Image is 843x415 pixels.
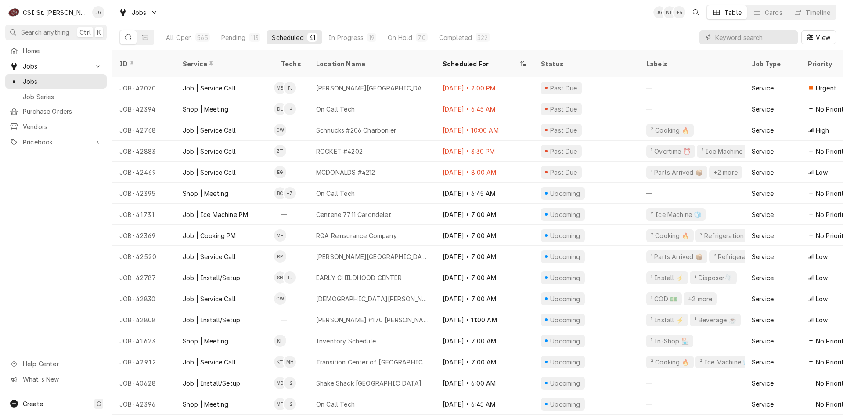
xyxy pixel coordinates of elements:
div: MH [284,356,296,368]
div: On Hold [388,33,412,42]
div: Service [752,210,774,219]
div: ¹ Install ⚡️ [650,273,684,282]
span: Purchase Orders [23,107,102,116]
div: ² Cooking 🔥 [650,357,690,367]
div: EG [274,166,286,178]
div: [PERSON_NAME][GEOGRAPHIC_DATA] [316,252,429,261]
div: Past Due [549,147,579,156]
div: [DATE] • 7:00 AM [436,288,534,309]
div: Service [752,379,774,388]
div: Brad Cope's Avatar [274,187,286,199]
div: [DATE] • 7:00 AM [436,330,534,351]
div: Shake Shack [GEOGRAPHIC_DATA] [316,379,422,388]
div: CSI St. [PERSON_NAME] [23,8,87,17]
div: Job | Service Call [183,252,236,261]
div: Upcoming [549,315,582,325]
div: ² Refrigeration ❄️ [713,252,768,261]
div: JOB-41623 [112,330,176,351]
span: Home [23,46,102,55]
div: Mike Barnett's Avatar [274,377,286,389]
div: Service [752,336,774,346]
div: Service [752,231,774,240]
a: Jobs [5,74,107,89]
div: Service [752,105,774,114]
div: JOB-42883 [112,141,176,162]
div: [DATE] • 7:00 AM [436,225,534,246]
div: [DATE] • 7:00 AM [436,267,534,288]
div: 19 [369,33,375,42]
div: — [639,183,745,204]
div: Jeff George's Avatar [653,6,666,18]
div: Centene 7711 Carondelet [316,210,391,219]
div: Job | Install/Setup [183,273,240,282]
div: [DATE] • 7:00 AM [436,204,534,225]
div: ID [119,59,167,69]
div: ¹ In-Shop 🏪 [650,336,690,346]
div: Service [752,147,774,156]
button: Search anythingCtrlK [5,25,107,40]
div: ROCKET #4202 [316,147,363,156]
div: + 2 [284,398,296,410]
div: Upcoming [549,336,582,346]
div: Shop | Meeting [183,189,228,198]
div: ² Disposer🌪️ [693,273,733,282]
div: — [639,372,745,393]
span: C [97,399,101,408]
div: ¹ Overtime ⏰ [650,147,692,156]
div: Service [752,168,774,177]
div: Service [183,59,265,69]
div: EARLY CHILDHOOD CENTER [316,273,402,282]
div: [DATE] • 7:00 AM [436,351,534,372]
div: MB [274,377,286,389]
div: Matt Flores's Avatar [274,398,286,410]
div: [DATE] • 6:45 AM [436,183,534,204]
div: [DATE] • 8:00 AM [436,162,534,183]
div: ² Cooking 🔥 [650,231,690,240]
span: What's New [23,375,101,384]
div: Inventory Schedule [316,336,376,346]
div: Service [752,252,774,261]
div: Location Name [316,59,427,69]
div: JG [653,6,666,18]
div: [DATE] • 10:00 AM [436,119,534,141]
div: Upcoming [549,357,582,367]
div: JOB-41731 [112,204,176,225]
div: ZT [274,145,286,157]
div: KF [274,335,286,347]
div: 113 [251,33,259,42]
div: NB [663,6,676,18]
span: Help Center [23,359,101,368]
div: ² Ice Machine 🧊 [700,147,753,156]
div: JOB-42768 [112,119,176,141]
span: Urgent [816,83,836,93]
span: K [97,28,101,37]
div: ² Refrigeration ❄️ [699,231,754,240]
span: Pricebook [23,137,89,147]
div: David Lindsey's Avatar [274,103,286,115]
div: Upcoming [549,210,582,219]
div: JOB-42912 [112,351,176,372]
div: Matt Flores's Avatar [274,229,286,242]
div: MF [274,229,286,242]
div: JOB-42394 [112,98,176,119]
a: Go to Help Center [5,357,107,371]
div: ² Cooking 🔥 [650,126,690,135]
div: — [639,98,745,119]
div: ² Ice Machine 🧊 [699,357,751,367]
div: Transition Center of [GEOGRAPHIC_DATA] [316,357,429,367]
span: Jobs [132,8,147,17]
div: Service [752,357,774,367]
div: On Call Tech [316,105,355,114]
div: [DATE] • 3:30 PM [436,141,534,162]
div: Trevor Johnson's Avatar [284,82,296,94]
div: Upcoming [549,273,582,282]
div: Shop | Meeting [183,400,228,409]
div: BC [274,187,286,199]
span: Search anything [21,28,69,37]
div: All Open [166,33,192,42]
div: — [639,77,745,98]
div: Job | Cooking PM [183,231,236,240]
div: RGA Reinsurance Company [316,231,397,240]
div: JOB-42830 [112,288,176,309]
div: Kevin Floyd's Avatar [274,335,286,347]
